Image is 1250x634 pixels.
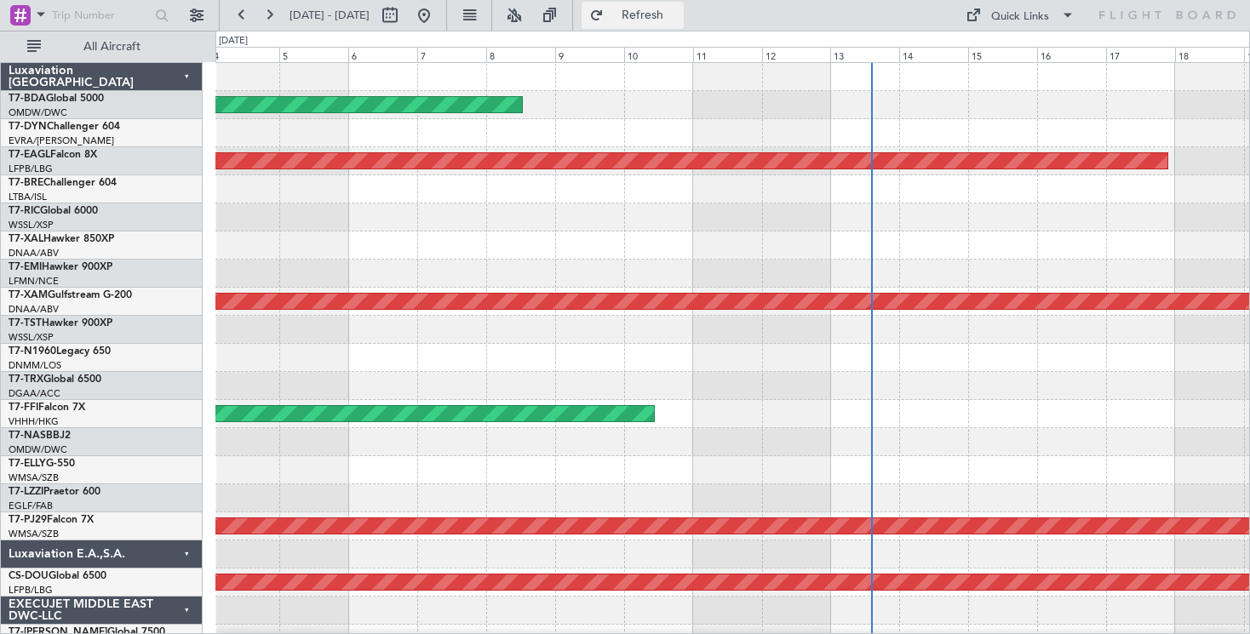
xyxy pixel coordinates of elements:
[9,515,94,525] a: T7-PJ29Falcon 7X
[9,318,42,328] span: T7-TST
[9,331,54,344] a: WSSL/XSP
[9,234,114,244] a: T7-XALHawker 850XP
[693,47,762,62] div: 11
[762,47,831,62] div: 12
[1106,47,1175,62] div: 17
[9,487,43,497] span: T7-LZZI
[1037,47,1106,62] div: 16
[9,359,61,372] a: DNMM/LOS
[9,487,100,497] a: T7-LZZIPraetor 600
[9,374,101,385] a: T7-TRXGlobal 6500
[9,94,104,104] a: T7-BDAGlobal 5000
[52,3,150,28] input: Trip Number
[582,2,684,29] button: Refresh
[9,346,111,357] a: T7-N1960Legacy 650
[9,571,106,581] a: CS-DOUGlobal 6500
[9,431,46,441] span: T7-NAS
[9,415,59,428] a: VHHH/HKG
[9,163,53,175] a: LFPB/LBG
[9,346,56,357] span: T7-N1960
[9,515,47,525] span: T7-PJ29
[9,178,43,188] span: T7-BRE
[9,191,47,203] a: LTBA/ISL
[19,33,185,60] button: All Aircraft
[9,262,112,272] a: T7-EMIHawker 900XP
[9,528,59,540] a: WMSA/SZB
[486,47,555,62] div: 8
[9,303,59,316] a: DNAA/ABV
[348,47,417,62] div: 6
[9,94,46,104] span: T7-BDA
[9,122,120,132] a: T7-DYNChallenger 604
[968,47,1037,62] div: 15
[9,403,85,413] a: T7-FFIFalcon 7X
[9,584,53,597] a: LFPB/LBG
[830,47,899,62] div: 13
[9,318,112,328] a: T7-TSTHawker 900XP
[9,374,43,385] span: T7-TRX
[9,571,49,581] span: CS-DOU
[9,206,98,216] a: T7-RICGlobal 6000
[607,9,679,21] span: Refresh
[9,290,132,300] a: T7-XAMGulfstream G-200
[9,234,43,244] span: T7-XAL
[9,134,114,147] a: EVRA/[PERSON_NAME]
[210,47,279,62] div: 4
[9,178,117,188] a: T7-BREChallenger 604
[9,262,42,272] span: T7-EMI
[9,459,75,469] a: T7-ELLYG-550
[9,122,47,132] span: T7-DYN
[9,443,67,456] a: OMDW/DWC
[9,150,50,160] span: T7-EAGL
[9,275,59,288] a: LFMN/NCE
[957,2,1083,29] button: Quick Links
[290,8,370,23] span: [DATE] - [DATE]
[624,47,693,62] div: 10
[9,500,53,512] a: EGLF/FAB
[991,9,1049,26] div: Quick Links
[1175,47,1244,62] div: 18
[9,150,97,160] a: T7-EAGLFalcon 8X
[279,47,348,62] div: 5
[9,403,38,413] span: T7-FFI
[44,41,180,53] span: All Aircraft
[9,431,71,441] a: T7-NASBBJ2
[9,247,59,260] a: DNAA/ABV
[9,387,60,400] a: DGAA/ACC
[899,47,968,62] div: 14
[9,459,46,469] span: T7-ELLY
[219,34,248,49] div: [DATE]
[9,290,48,300] span: T7-XAM
[9,106,67,119] a: OMDW/DWC
[9,471,59,484] a: WMSA/SZB
[9,219,54,231] a: WSSL/XSP
[9,206,40,216] span: T7-RIC
[417,47,486,62] div: 7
